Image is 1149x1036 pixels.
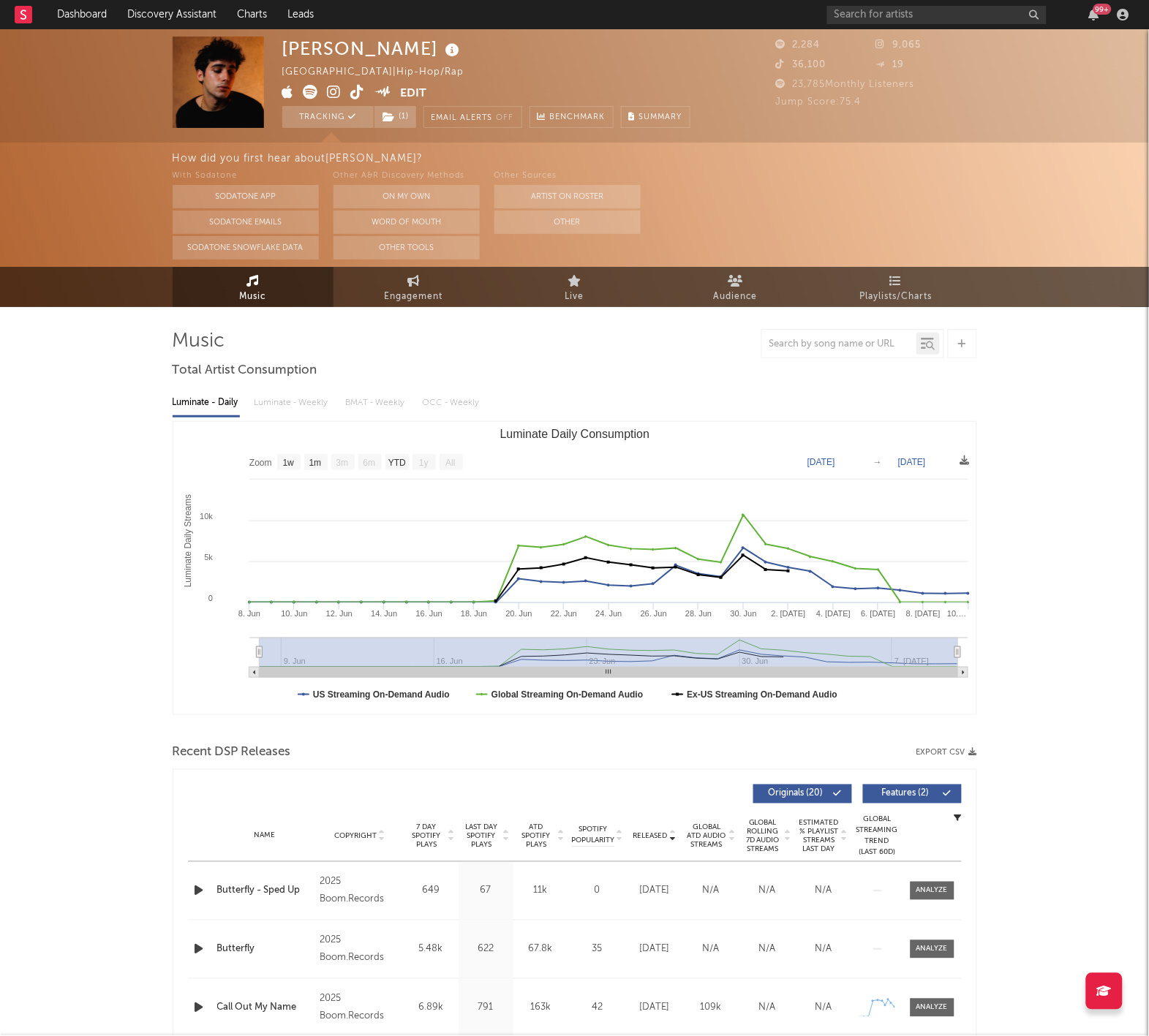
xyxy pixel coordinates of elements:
[182,494,192,587] text: Luminate Daily Streams
[776,97,862,107] span: Jump Score: 75.4
[462,942,510,957] div: 622
[898,457,926,467] text: [DATE]
[687,884,736,899] div: N/A
[730,609,756,618] text: 30. Jun
[500,428,649,440] text: Luminate Daily Consumption
[173,211,319,234] button: Sodatone Emails
[1089,9,1099,20] button: 99+
[334,267,494,307] a: Engagement
[497,114,514,122] em: Off
[385,288,443,306] span: Engagement
[374,106,416,128] button: (1)
[517,942,565,957] div: 67.8k
[873,790,940,798] span: Features ( 2 )
[281,609,307,618] text: 10. Jun
[771,609,805,618] text: 2. [DATE]
[753,784,852,804] button: Originals(20)
[494,185,641,208] button: Artist on Roster
[363,458,375,469] text: 6m
[173,236,319,260] button: Sodatone Snowflake Data
[173,167,319,185] div: With Sodatone
[407,1001,455,1016] div: 6.89k
[173,267,334,307] a: Music
[776,60,826,69] span: 36,100
[334,211,480,234] button: Word Of Mouth
[388,458,405,469] text: YTD
[530,106,614,128] a: Benchmark
[551,609,577,618] text: 22. Jun
[743,884,792,899] div: N/A
[217,884,313,899] a: Butterfly - Sped Up
[916,749,977,757] button: Export CSV
[334,236,480,260] button: Other Tools
[208,594,212,602] text: 0
[743,1001,792,1016] div: N/A
[173,422,976,714] svg: Luminate Daily Consumption
[309,458,321,469] text: 1m
[217,1001,313,1016] a: Call Out My Name
[799,1001,848,1016] div: N/A
[685,609,712,618] text: 28. Jun
[334,832,377,841] span: Copyright
[571,825,614,847] span: Spotify Popularity
[572,1001,623,1016] div: 42
[816,267,977,307] a: Playlists/Charts
[876,60,905,69] span: 19
[572,942,623,957] div: 35
[239,288,266,306] span: Music
[505,609,532,618] text: 20. Jun
[630,1001,679,1016] div: [DATE]
[400,85,426,103] button: Edit
[856,814,900,858] div: Global Streaming Trend (Last 60D)
[491,689,643,700] text: Global Streaming On-Demand Audio
[494,167,641,185] div: Other Sources
[204,553,213,562] text: 5k
[713,288,758,306] span: Audience
[238,609,260,618] text: 8. Jun
[799,942,848,957] div: N/A
[630,884,679,899] div: [DATE]
[873,457,882,467] text: →
[565,288,584,306] span: Live
[517,1001,565,1016] div: 163k
[633,832,668,841] span: Released
[861,609,895,618] text: 6. [DATE]
[173,744,291,762] span: Recent DSP Releases
[173,185,319,208] button: Sodatone App
[334,167,480,185] div: Other A&R Discovery Methods
[423,106,522,128] button: Email AlertsOff
[572,884,623,899] div: 0
[320,874,399,909] div: 2025 Boom.Records
[743,819,783,854] span: Global Rolling 7D Audio Streams
[947,609,966,618] text: 10.…
[461,609,487,618] text: 18. Jun
[687,823,727,850] span: Global ATD Audio Streams
[325,609,352,618] text: 12. Jun
[462,823,501,850] span: Last Day Spotify Plays
[282,37,464,61] div: [PERSON_NAME]
[173,362,317,379] span: Total Artist Consumption
[687,1001,736,1016] div: 109k
[249,458,272,469] text: Zoom
[336,458,348,469] text: 3m
[860,288,933,306] span: Playlists/Charts
[173,390,240,415] div: Luminate - Daily
[313,689,450,700] text: US Streaming On-Demand Audio
[445,458,455,469] text: All
[282,106,374,128] button: Tracking
[200,512,213,521] text: 10k
[494,211,641,234] button: Other
[776,80,915,89] span: 23,785 Monthly Listeners
[863,784,962,804] button: Features(2)
[687,942,736,957] div: N/A
[374,106,417,128] span: ( 1 )
[407,942,455,957] div: 5.48k
[827,6,1047,24] input: Search for artists
[640,609,666,618] text: 26. Jun
[687,689,837,700] text: Ex-US Streaming On-Demand Audio
[655,267,816,307] a: Audience
[371,609,397,618] text: 14. Jun
[282,458,294,469] text: 1w
[462,1001,510,1016] div: 791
